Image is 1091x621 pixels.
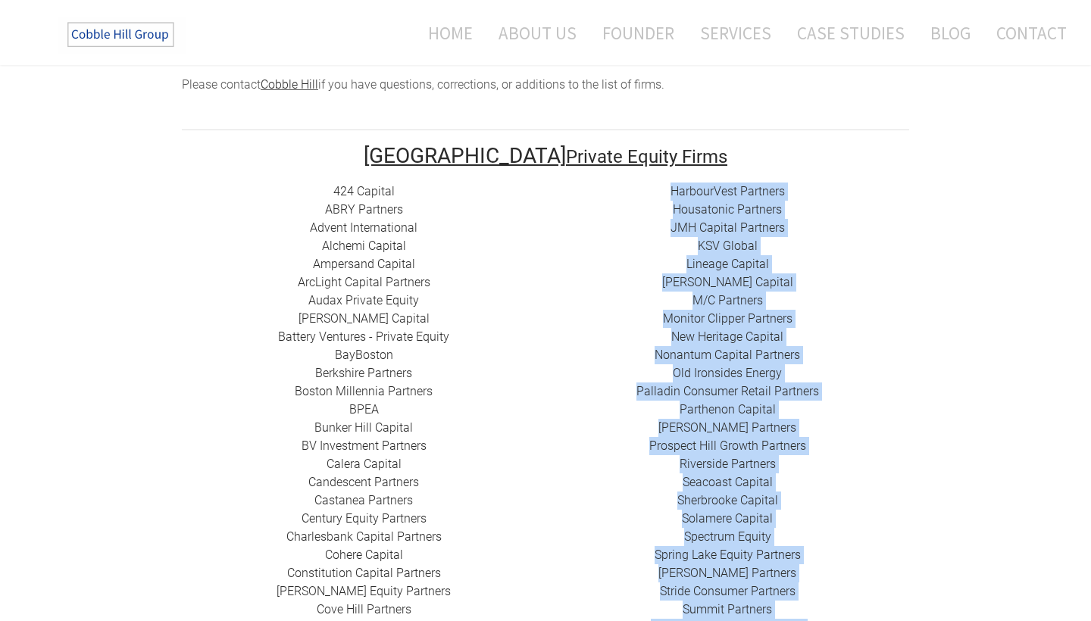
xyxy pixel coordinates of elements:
a: ​Castanea Partners [314,493,413,507]
a: Calera Capital [327,457,402,471]
a: Spectrum Equity [684,529,771,544]
a: Services [689,13,783,53]
a: Candescent Partners [308,475,419,489]
font: Private Equity Firms [566,146,727,167]
a: ​Century Equity Partners [302,511,427,526]
a: Case Studies [786,13,916,53]
a: Stride Consumer Partners [660,584,796,598]
a: Cobble Hill [261,77,318,92]
a: Battery Ventures - Private Equity [278,329,449,344]
a: HarbourVest Partners [671,184,785,198]
a: ​Sherbrooke Capital​ [677,493,778,507]
a: ​M/C Partners [692,293,763,307]
a: ​JMH Capital Partners [671,220,785,235]
a: Solamere Capital [682,511,773,526]
a: Cohere Capital [325,548,403,562]
a: Founder [591,13,686,53]
a: ​Ampersand Capital [313,257,415,271]
a: Riverside Partners [680,457,776,471]
a: ​Monitor Clipper Partners [663,311,792,326]
a: ​ArcLight Capital Partners [298,275,430,289]
a: BPEA [349,402,379,417]
a: Blog [919,13,982,53]
span: Please contact if you have questions, corrections, or additions to the list of firms. [182,77,664,92]
a: [PERSON_NAME] Partners [658,566,796,580]
a: ​[PERSON_NAME] Partners [658,420,796,435]
a: Palladin Consumer Retail Partners [636,384,819,398]
a: Prospect Hill Growth Partners [649,438,806,453]
a: Berkshire Partners [315,366,412,380]
a: ​Old Ironsides Energy [673,366,782,380]
a: 424 Capital [333,184,395,198]
a: ​ABRY Partners [325,202,403,217]
a: ​KSV Global [698,239,758,253]
a: Seacoast Capital [683,475,773,489]
a: Advent International [310,220,417,235]
a: Home [405,13,484,53]
a: Boston Millennia Partners [295,384,433,398]
a: Charlesbank Capital Partners [286,529,442,544]
a: Spring Lake Equity Partners [655,548,801,562]
a: Audax Private Equity [308,293,419,307]
a: BV Investment Partners [302,438,427,453]
a: Lineage Capital [686,257,769,271]
a: New Heritage Capital [671,329,783,344]
a: ​Bunker Hill Capital [314,420,413,435]
a: BayBoston [335,348,393,362]
a: Housatonic Partners [673,202,782,217]
a: Summit Partners [683,602,772,616]
a: Nonantum Capital Partners [655,348,800,362]
a: About Us [487,13,588,53]
a: Contact [985,13,1067,53]
a: Alchemi Capital [322,239,406,253]
a: ​[PERSON_NAME] Equity Partners [277,584,451,598]
a: [PERSON_NAME] Capital [299,311,430,326]
a: ​Parthenon Capital [680,402,776,417]
font: [GEOGRAPHIC_DATA] [364,143,566,168]
a: Cove Hill Partners [317,602,411,616]
a: [PERSON_NAME] Capital [662,275,793,289]
img: The Cobble Hill Group LLC [58,16,186,54]
a: Constitution Capital Partners [287,566,441,580]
